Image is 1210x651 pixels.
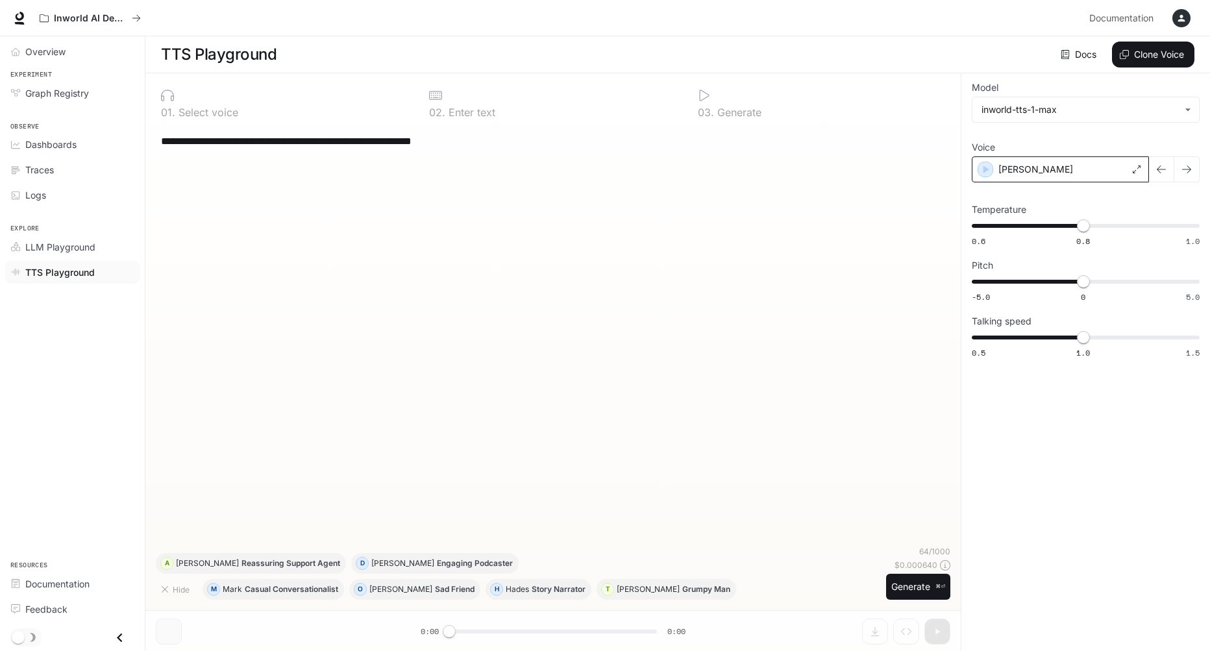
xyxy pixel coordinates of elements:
[12,630,25,644] span: Dark mode toggle
[5,236,140,258] a: LLM Playground
[972,261,993,270] p: Pitch
[156,579,197,600] button: Hide
[437,559,513,567] p: Engaging Podcaster
[935,583,945,591] p: ⌘⏎
[349,579,480,600] button: O[PERSON_NAME]Sad Friend
[25,240,95,254] span: LLM Playground
[429,107,445,117] p: 0 2 .
[506,585,529,593] p: Hades
[5,572,140,595] a: Documentation
[25,188,46,202] span: Logs
[998,163,1073,176] p: [PERSON_NAME]
[972,83,998,92] p: Model
[972,317,1031,326] p: Talking speed
[105,624,134,651] button: Close drawer
[223,585,242,593] p: Mark
[25,163,54,177] span: Traces
[25,138,77,151] span: Dashboards
[617,585,680,593] p: [PERSON_NAME]
[972,205,1026,214] p: Temperature
[351,553,519,574] button: D[PERSON_NAME]Engaging Podcaster
[972,236,985,247] span: 0.6
[25,265,95,279] span: TTS Playground
[5,40,140,63] a: Overview
[175,107,238,117] p: Select voice
[5,158,140,181] a: Traces
[25,86,89,100] span: Graph Registry
[5,598,140,620] a: Feedback
[1076,236,1090,247] span: 0.8
[161,42,277,68] h1: TTS Playground
[445,107,495,117] p: Enter text
[491,579,502,600] div: H
[203,579,344,600] button: MMarkCasual Conversationalist
[886,574,950,600] button: Generate⌘⏎
[1058,42,1102,68] a: Docs
[714,107,761,117] p: Generate
[972,291,990,302] span: -5.0
[54,13,127,24] p: Inworld AI Demos
[5,133,140,156] a: Dashboards
[486,579,591,600] button: HHadesStory Narrator
[532,585,586,593] p: Story Narrator
[972,143,995,152] p: Voice
[176,559,239,567] p: [PERSON_NAME]
[1186,347,1200,358] span: 1.5
[241,559,340,567] p: Reassuring Support Agent
[682,585,730,593] p: Grumpy Man
[895,559,937,571] p: $ 0.000640
[25,577,90,591] span: Documentation
[25,602,68,616] span: Feedback
[972,347,985,358] span: 0.5
[161,553,173,574] div: A
[369,585,432,593] p: [PERSON_NAME]
[156,553,346,574] button: A[PERSON_NAME]Reassuring Support Agent
[1089,10,1154,27] span: Documentation
[1076,347,1090,358] span: 1.0
[1186,291,1200,302] span: 5.0
[5,184,140,206] a: Logs
[919,546,950,557] p: 64 / 1000
[5,261,140,284] a: TTS Playground
[356,553,368,574] div: D
[972,97,1199,122] div: inworld-tts-1-max
[1081,291,1085,302] span: 0
[597,579,736,600] button: T[PERSON_NAME]Grumpy Man
[5,82,140,104] a: Graph Registry
[1084,5,1163,31] a: Documentation
[982,103,1178,116] div: inworld-tts-1-max
[208,579,219,600] div: M
[371,559,434,567] p: [PERSON_NAME]
[245,585,338,593] p: Casual Conversationalist
[1112,42,1194,68] button: Clone Voice
[698,107,714,117] p: 0 3 .
[354,579,366,600] div: O
[161,107,175,117] p: 0 1 .
[435,585,475,593] p: Sad Friend
[602,579,613,600] div: T
[1186,236,1200,247] span: 1.0
[34,5,147,31] button: All workspaces
[25,45,66,58] span: Overview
